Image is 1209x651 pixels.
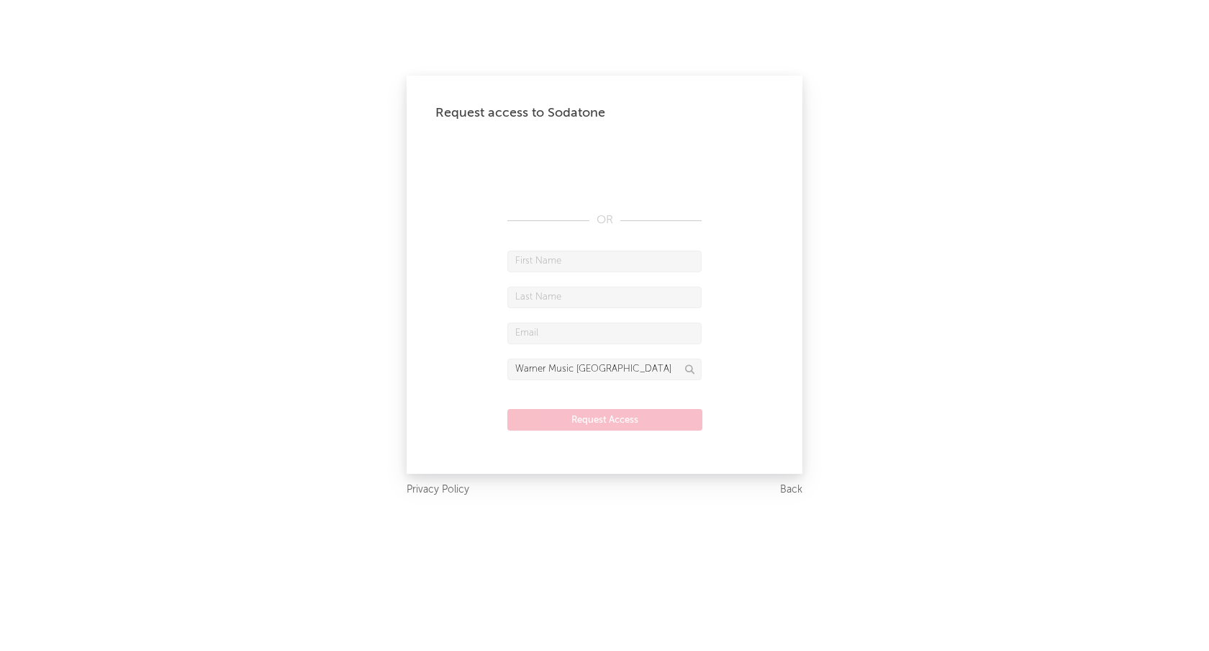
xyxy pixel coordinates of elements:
a: Privacy Policy [407,481,469,499]
div: OR [507,212,702,229]
a: Back [780,481,802,499]
input: Division [507,359,702,380]
input: First Name [507,251,702,272]
input: Last Name [507,287,702,308]
input: Email [507,323,702,344]
div: Request access to Sodatone [435,104,774,122]
button: Request Access [507,409,702,431]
